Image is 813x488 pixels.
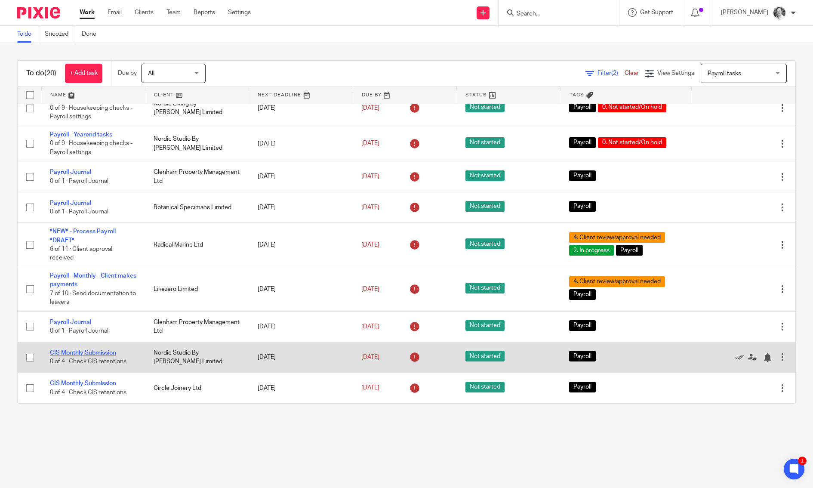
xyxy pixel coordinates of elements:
[50,319,91,325] a: Payroll Journal
[145,342,249,373] td: Nordic Studio By [PERSON_NAME] Limited
[249,267,353,312] td: [DATE]
[361,385,379,391] span: [DATE]
[361,141,379,147] span: [DATE]
[611,70,618,76] span: (2)
[708,71,741,77] span: Payroll tasks
[570,93,584,97] span: Tags
[569,276,665,287] span: 4. Client review/approval needed
[569,137,596,148] span: Payroll
[50,178,108,184] span: 0 of 1 · Payroll Journal
[145,126,249,161] td: Nordic Studio By [PERSON_NAME] Limited
[569,245,614,256] span: 2. In progress
[361,173,379,179] span: [DATE]
[50,200,91,206] a: Payroll Journal
[640,9,673,15] span: Get Support
[145,192,249,222] td: Botanical Specimans Limited
[597,70,625,76] span: Filter
[361,354,379,360] span: [DATE]
[616,245,643,256] span: Payroll
[465,320,505,331] span: Not started
[145,311,249,342] td: Glenham Property Management Ltd
[598,137,666,148] span: 0. Not started/On hold
[50,209,108,215] span: 0 of 1 · Payroll Journal
[249,223,353,267] td: [DATE]
[361,105,379,111] span: [DATE]
[17,7,60,19] img: Pixie
[108,8,122,17] a: Email
[465,170,505,181] span: Not started
[465,382,505,392] span: Not started
[465,201,505,212] span: Not started
[249,373,353,403] td: [DATE]
[465,283,505,293] span: Not started
[569,320,596,331] span: Payroll
[721,8,768,17] p: [PERSON_NAME]
[361,286,379,292] span: [DATE]
[50,290,136,306] span: 7 of 10 · Send documentation to leavers
[50,350,116,356] a: CIS Monthly Submission
[735,353,748,361] a: Mark as done
[798,457,807,465] div: 1
[773,6,786,20] img: Rod%202%20Small.jpg
[50,328,108,334] span: 0 of 1 · Payroll Journal
[166,8,181,17] a: Team
[465,238,505,249] span: Not started
[465,351,505,361] span: Not started
[44,70,56,77] span: (20)
[145,404,249,439] td: Circle Joinery Ltd
[657,70,694,76] span: View Settings
[249,161,353,192] td: [DATE]
[50,141,132,156] span: 0 of 9 · Housekeeping checks - Payroll settings
[80,8,95,17] a: Work
[361,204,379,210] span: [DATE]
[249,192,353,222] td: [DATE]
[65,64,102,83] a: + Add task
[249,311,353,342] td: [DATE]
[194,8,215,17] a: Reports
[50,380,116,386] a: CIS Monthly Submission
[26,69,56,78] h1: To do
[249,404,353,439] td: [DATE]
[17,26,38,43] a: To do
[569,201,596,212] span: Payroll
[50,169,91,175] a: Payroll Journal
[465,102,505,112] span: Not started
[228,8,251,17] a: Settings
[145,161,249,192] td: Glenham Property Management Ltd
[569,102,596,112] span: Payroll
[145,373,249,403] td: Circle Joinery Ltd
[45,26,75,43] a: Snoozed
[516,10,593,18] input: Search
[569,170,596,181] span: Payroll
[82,26,103,43] a: Done
[361,242,379,248] span: [DATE]
[465,137,505,148] span: Not started
[145,90,249,126] td: Nordic Living by [PERSON_NAME] Limited
[249,126,353,161] td: [DATE]
[625,70,639,76] a: Clear
[145,267,249,312] td: Likezero Limited
[50,229,116,243] a: *NEW* - Process Payroll *DRAFT*
[249,342,353,373] td: [DATE]
[50,273,136,287] a: Payroll - Monthly - Client makes payments
[569,289,596,300] span: Payroll
[50,389,126,395] span: 0 of 4 · Check CIS retentions
[148,71,154,77] span: All
[145,223,249,267] td: Radical Marine Ltd
[118,69,137,77] p: Due by
[50,246,112,261] span: 6 of 11 · Client approval received
[249,90,353,126] td: [DATE]
[50,359,126,365] span: 0 of 4 · Check CIS retentions
[598,102,666,112] span: 0. Not started/On hold
[569,232,665,243] span: 4. Client review/approval needed
[135,8,154,17] a: Clients
[50,132,112,138] a: Payroll - Yearend tasks
[50,105,132,120] span: 0 of 9 · Housekeeping checks - Payroll settings
[361,324,379,330] span: [DATE]
[569,382,596,392] span: Payroll
[569,351,596,361] span: Payroll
